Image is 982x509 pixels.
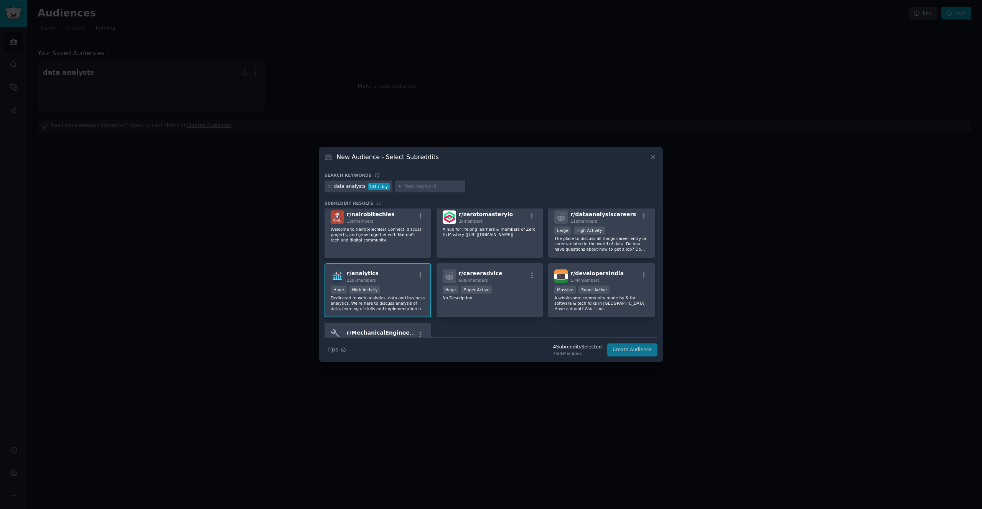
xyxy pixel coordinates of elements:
img: MechanicalEngineering [331,329,344,342]
span: 2k members [459,219,483,223]
p: No Description... [443,295,537,300]
p: A hub for lifelong learners & members of Zero To Mastery ([URL][DOMAIN_NAME]). [443,227,537,237]
span: 229k members [347,278,376,282]
div: Huge [443,286,459,294]
span: 217k members [347,337,376,342]
span: 688k members [459,278,488,282]
span: r/ zerotomasteryio [459,211,513,217]
h3: New Audience - Select Subreddits [337,153,439,161]
div: 144 / day [368,183,390,190]
h3: Search keywords [325,172,372,178]
div: data analysts [334,183,366,190]
div: Super Active [578,286,610,294]
button: Tips [325,343,349,356]
span: 11k members [570,219,597,223]
span: Subreddit Results [325,200,373,206]
div: High Activity [349,286,381,294]
div: 450k Members [553,351,602,356]
span: r/ careeradvice [459,270,503,276]
div: Large [554,227,571,235]
span: r/ nairobitechies [347,211,395,217]
span: 16 [376,201,381,205]
div: Massive [554,286,576,294]
img: zerotomasteryio [443,210,456,224]
span: 1.4M members [570,278,600,282]
span: r/ dataanalysiscareers [570,211,636,217]
div: Huge [331,286,347,294]
p: The place to discuss all things career-entry or career-related in the world of data. Do you have ... [554,236,649,252]
div: Super Active [461,286,492,294]
img: analytics [331,269,344,283]
div: 4 Subreddit s Selected [553,344,602,351]
span: r/ MechanicalEngineering [347,330,422,336]
img: nairobitechies [331,210,344,224]
input: New Keyword [404,183,463,190]
span: Tips [327,346,338,354]
div: High Activity [574,227,605,235]
p: A wholesome community made by & for software & tech folks in [GEOGRAPHIC_DATA]. Have a doubt? Ask... [554,295,649,311]
span: r/ analytics [347,270,379,276]
span: 10k members [347,219,373,223]
p: Welcome to NairobiTechies! Connect, discuss projects, and grow together with Nairobi's tech and d... [331,227,425,243]
img: developersIndia [554,269,568,283]
span: r/ developersIndia [570,270,624,276]
p: Dedicated to web analytics, data and business analytics. We're here to discuss analysis of data, ... [331,295,425,311]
